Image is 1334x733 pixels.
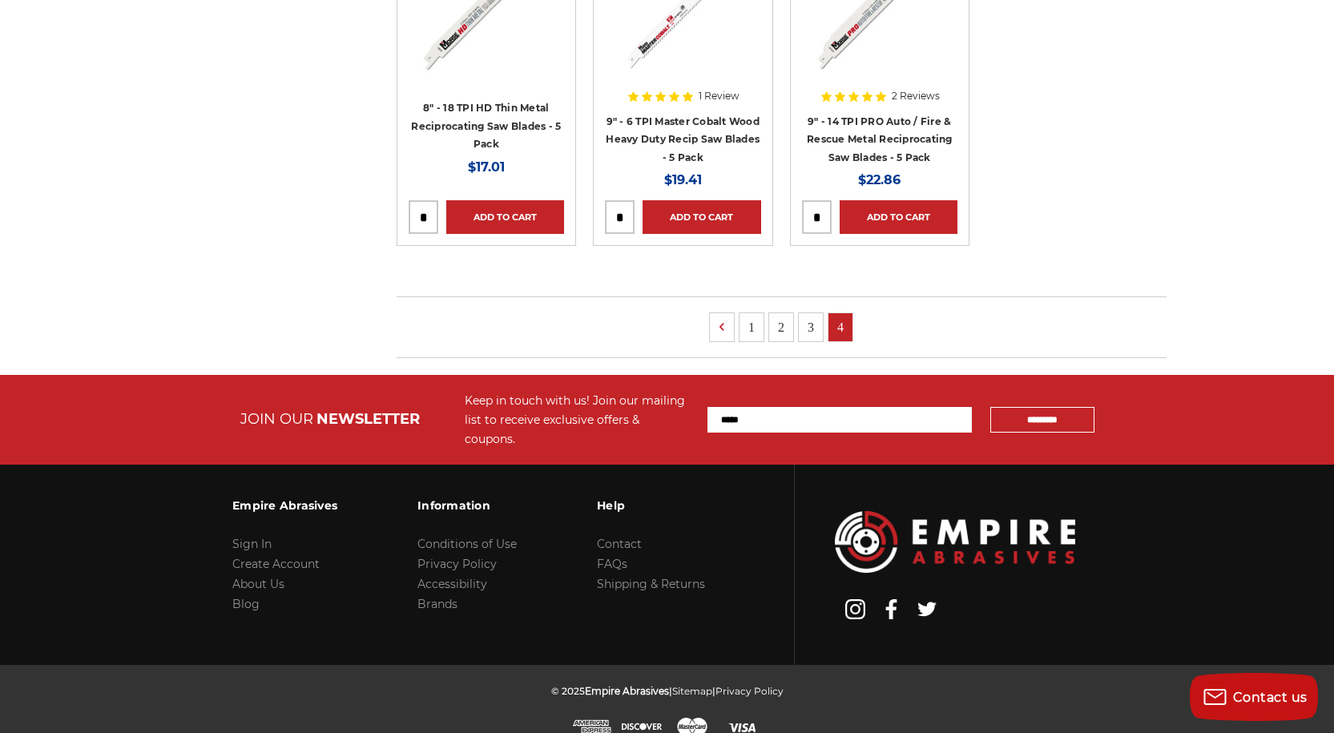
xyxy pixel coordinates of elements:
[232,597,260,611] a: Blog
[840,200,957,234] a: Add to Cart
[807,115,953,163] a: 9" - 14 TPI PRO Auto / Fire & Rescue Metal Reciprocating Saw Blades - 5 Pack
[597,537,642,551] a: Contact
[606,115,760,163] a: 9" - 6 TPI Master Cobalt Wood Heavy Duty Recip Saw Blades - 5 Pack
[858,172,901,187] span: $22.86
[232,537,272,551] a: Sign In
[465,391,691,449] div: Keep in touch with us! Join our mailing list to receive exclusive offers & coupons.
[240,410,313,428] span: JOIN OUR
[597,489,705,522] h3: Help
[232,489,337,522] h3: Empire Abrasives
[446,200,564,234] a: Add to Cart
[1233,690,1308,705] span: Contact us
[597,577,705,591] a: Shipping & Returns
[585,685,669,697] span: Empire Abrasives
[417,537,517,551] a: Conditions of Use
[828,313,852,341] a: 4
[740,313,764,341] a: 1
[468,159,505,175] span: $17.01
[417,489,517,522] h3: Information
[715,685,784,697] a: Privacy Policy
[597,557,627,571] a: FAQs
[769,313,793,341] a: 2
[551,681,784,701] p: © 2025 | |
[232,557,320,571] a: Create Account
[799,313,823,341] a: 3
[664,172,702,187] span: $19.41
[1190,673,1318,721] button: Contact us
[232,577,284,591] a: About Us
[417,597,457,611] a: Brands
[643,200,760,234] a: Add to Cart
[672,685,712,697] a: Sitemap
[417,557,497,571] a: Privacy Policy
[835,511,1075,573] img: Empire Abrasives Logo Image
[417,577,487,591] a: Accessibility
[411,102,561,150] a: 8" - 18 TPI HD Thin Metal Reciprocating Saw Blades - 5 Pack
[316,410,420,428] span: NEWSLETTER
